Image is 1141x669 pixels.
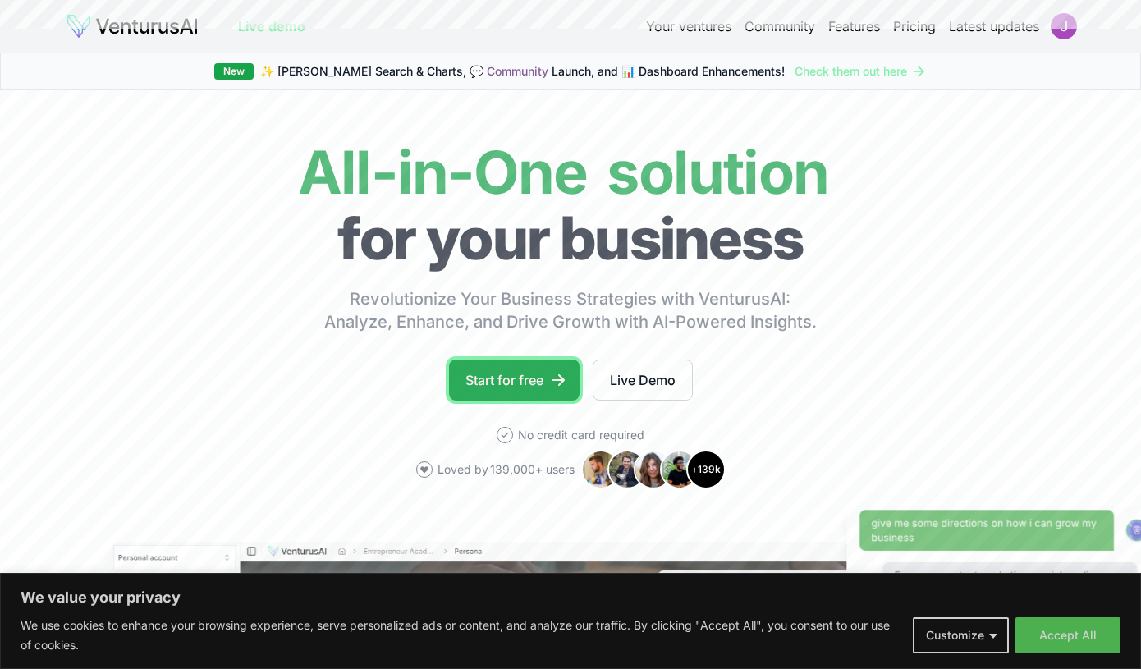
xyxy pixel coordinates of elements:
img: Avatar 1 [581,450,621,489]
a: Live Demo [593,360,693,401]
p: We use cookies to enhance your browsing experience, serve personalized ads or content, and analyz... [21,616,900,655]
img: Avatar 2 [607,450,647,489]
img: Avatar 3 [634,450,673,489]
span: ✨ [PERSON_NAME] Search & Charts, 💬 Launch, and 📊 Dashboard Enhancements! [260,63,785,80]
div: New [214,63,254,80]
img: Avatar 4 [660,450,699,489]
p: We value your privacy [21,588,1120,607]
a: Start for free [449,360,580,401]
button: Accept All [1015,617,1120,653]
a: Community [487,64,548,78]
button: Customize [913,617,1009,653]
a: Check them out here [795,63,927,80]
